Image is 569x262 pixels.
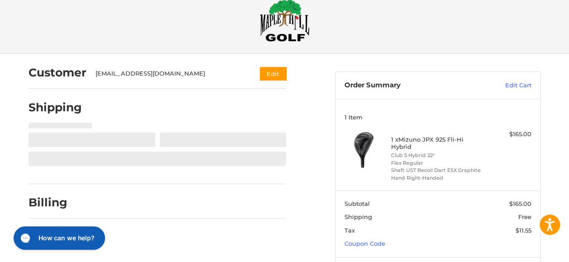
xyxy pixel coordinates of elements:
span: Subtotal [344,200,370,207]
h3: Order Summary [344,81,472,90]
span: $165.00 [509,200,531,207]
h2: Billing [29,195,81,210]
span: Tax [344,227,355,234]
li: Club 5 Hybrid 22° [391,152,483,159]
span: $11.55 [516,227,531,234]
a: Edit Cart [472,81,531,90]
li: Hand Right-Handed [391,174,483,182]
h2: Shipping [29,100,82,114]
h3: 1 Item [344,114,531,121]
a: Coupon Code [344,240,385,247]
li: Shaft UST Recoil Dart ESX Graphite [391,167,483,174]
h2: Customer [29,66,86,80]
button: Edit [260,67,286,80]
li: Flex Regular [391,159,483,167]
iframe: Gorgias live chat messenger [9,223,108,253]
div: [EMAIL_ADDRESS][DOMAIN_NAME] [96,69,243,78]
div: $165.00 [484,130,531,139]
span: Free [518,213,531,220]
h4: 1 x Mizuno JPX 925 Fli-Hi Hybrid [391,136,483,151]
span: Shipping [344,213,372,220]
